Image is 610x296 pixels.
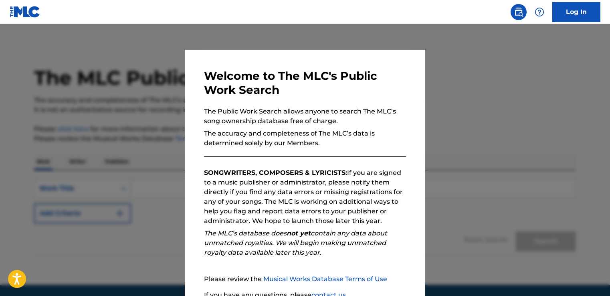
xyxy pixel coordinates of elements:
[204,129,406,148] p: The accuracy and completeness of The MLC’s data is determined solely by our Members.
[535,7,544,17] img: help
[204,229,387,256] em: The MLC’s database does contain any data about unmatched royalties. We will begin making unmatche...
[263,275,387,283] a: Musical Works Database Terms of Use
[204,168,406,226] p: If you are signed to a music publisher or administrator, please notify them directly if you find ...
[511,4,527,20] a: Public Search
[514,7,523,17] img: search
[204,107,406,126] p: The Public Work Search allows anyone to search The MLC’s song ownership database free of charge.
[531,4,547,20] div: Help
[204,169,347,176] strong: SONGWRITERS, COMPOSERS & LYRICISTS:
[552,2,600,22] a: Log In
[10,6,40,18] img: MLC Logo
[204,69,406,97] h3: Welcome to The MLC's Public Work Search
[287,229,311,237] strong: not yet
[204,274,406,284] p: Please review the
